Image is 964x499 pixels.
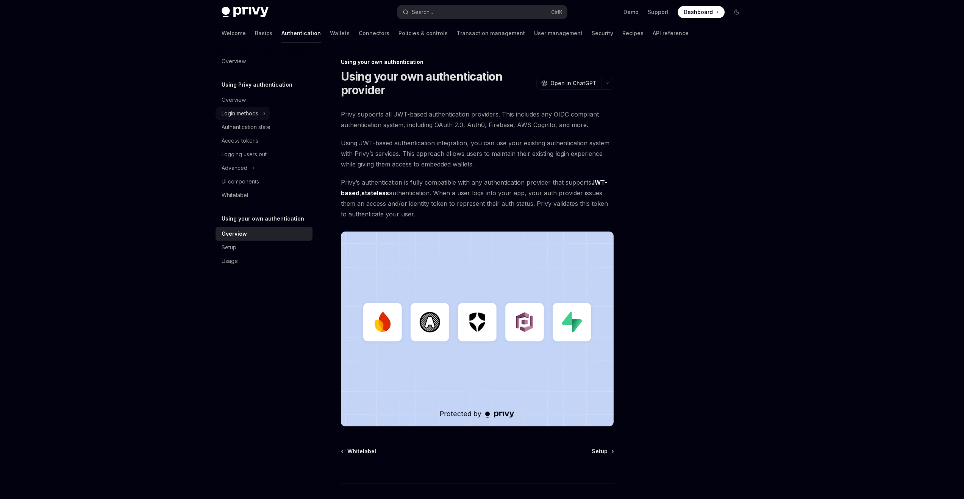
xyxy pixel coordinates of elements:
img: JWT-based auth splash [341,232,614,426]
button: Open in ChatGPT [536,77,601,90]
div: Logging users out [222,150,267,159]
a: Setup [216,241,312,254]
a: Wallets [330,24,350,42]
img: dark logo [222,7,269,17]
div: Login methods [222,109,258,118]
button: Toggle dark mode [731,6,743,18]
a: Authentication [281,24,321,42]
a: Whitelabel [216,188,312,202]
span: Using JWT-based authentication integration, you can use your existing authentication system with ... [341,138,614,169]
span: Whitelabel [347,448,376,455]
span: Setup [592,448,608,455]
span: Privy’s authentication is fully compatible with any authentication provider that supports , authe... [341,177,614,219]
a: Setup [592,448,613,455]
a: API reference [653,24,689,42]
a: Support [648,8,669,16]
a: Policies & controls [398,24,448,42]
span: Privy supports all JWT-based authentication providers. This includes any OIDC compliant authentic... [341,109,614,130]
div: Overview [222,57,246,66]
a: Demo [623,8,639,16]
h5: Using your own authentication [222,214,304,223]
span: Ctrl K [551,9,562,15]
a: Dashboard [678,6,725,18]
a: Overview [216,54,312,68]
a: Transaction management [457,24,525,42]
a: Usage [216,254,312,268]
div: Setup [222,243,236,252]
a: Basics [255,24,272,42]
div: Advanced [222,163,247,173]
a: Overview [216,93,312,107]
a: Whitelabel [342,448,376,455]
a: Recipes [622,24,644,42]
div: UI components [222,177,259,186]
a: UI components [216,175,312,188]
a: stateless [361,189,389,197]
div: Overview [222,229,247,238]
a: Access tokens [216,134,312,148]
span: Open in ChatGPT [550,79,597,87]
button: Advanced [216,161,259,175]
button: Login methods [216,107,270,120]
div: Authentication state [222,123,270,132]
a: Overview [216,227,312,241]
div: Search... [412,8,433,17]
div: Overview [222,95,246,104]
a: Security [592,24,613,42]
div: Access tokens [222,136,258,145]
div: Using your own authentication [341,58,614,66]
a: User management [534,24,583,42]
h5: Using Privy authentication [222,80,292,89]
h1: Using your own authentication provider [341,70,533,97]
a: Connectors [359,24,389,42]
div: Whitelabel [222,191,248,200]
a: Welcome [222,24,246,42]
a: Logging users out [216,148,312,161]
button: Search...CtrlK [397,5,567,19]
a: Authentication state [216,120,312,134]
span: Dashboard [684,8,713,16]
div: Usage [222,256,238,266]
